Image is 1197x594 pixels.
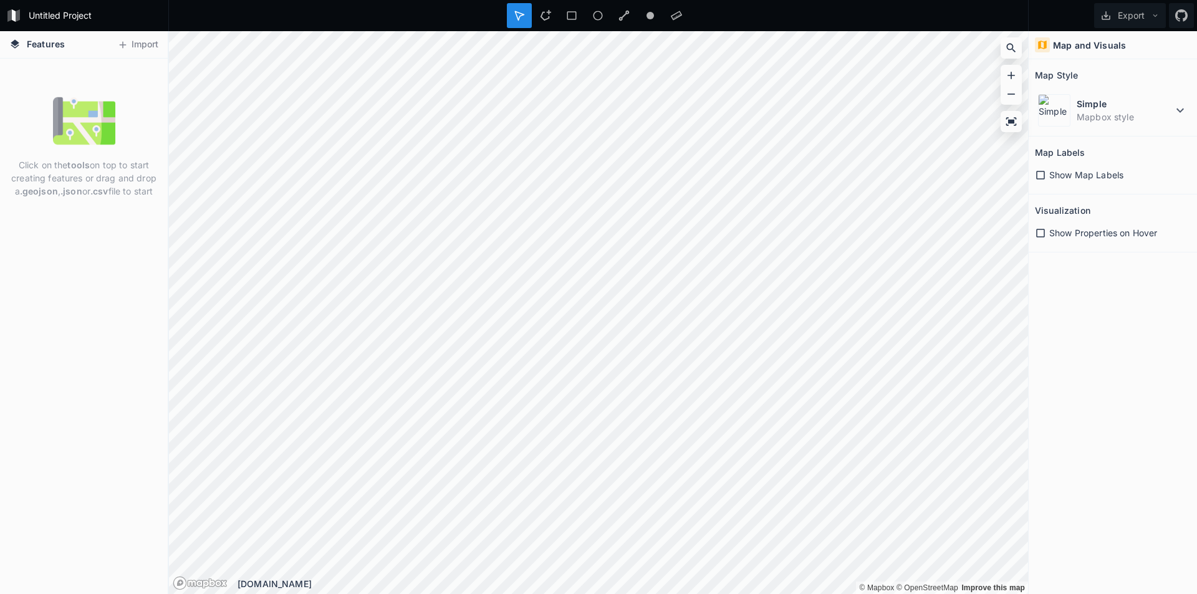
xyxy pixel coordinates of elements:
[111,35,165,55] button: Import
[1094,3,1166,28] button: Export
[897,583,958,592] a: OpenStreetMap
[1053,39,1126,52] h4: Map and Visuals
[67,160,90,170] strong: tools
[1035,201,1090,220] h2: Visualization
[20,186,58,196] strong: .geojson
[1035,143,1085,162] h2: Map Labels
[238,577,1028,590] div: [DOMAIN_NAME]
[1038,94,1070,127] img: Simple
[90,186,108,196] strong: .csv
[9,158,158,198] p: Click on the on top to start creating features or drag and drop a , or file to start
[1035,65,1078,85] h2: Map Style
[27,37,65,50] span: Features
[961,583,1025,592] a: Map feedback
[173,576,228,590] a: Mapbox logo
[60,186,82,196] strong: .json
[1049,226,1157,239] span: Show Properties on Hover
[1077,110,1173,123] dd: Mapbox style
[53,90,115,152] img: empty
[859,583,894,592] a: Mapbox
[1077,97,1173,110] dt: Simple
[1049,168,1123,181] span: Show Map Labels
